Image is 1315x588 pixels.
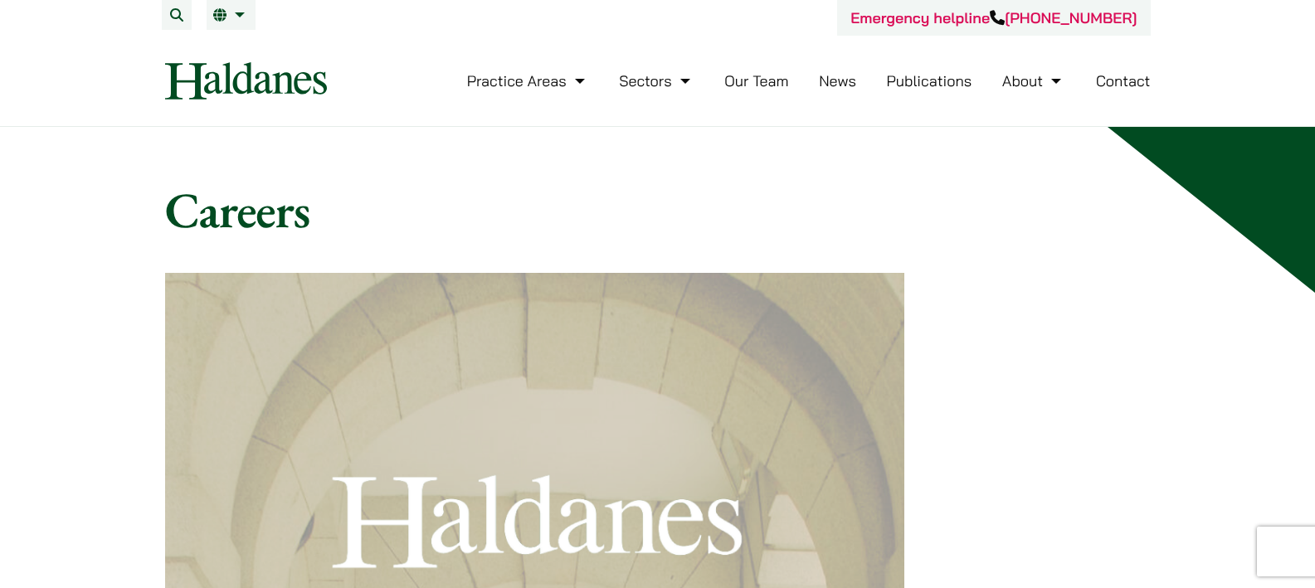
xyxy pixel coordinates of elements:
[1002,71,1065,90] a: About
[213,8,249,22] a: EN
[165,62,327,100] img: Logo of Haldanes
[619,71,694,90] a: Sectors
[1096,71,1151,90] a: Contact
[724,71,788,90] a: Our Team
[819,71,856,90] a: News
[850,8,1137,27] a: Emergency helpline[PHONE_NUMBER]
[887,71,972,90] a: Publications
[165,180,1151,240] h1: Careers
[467,71,589,90] a: Practice Areas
